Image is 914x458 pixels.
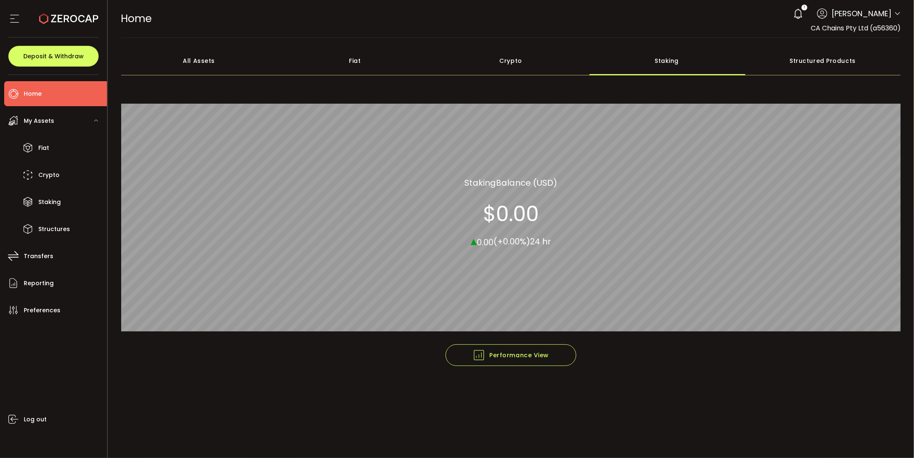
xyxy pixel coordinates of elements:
[121,46,277,75] div: All Assets
[804,5,805,10] span: 1
[745,46,901,75] div: Structured Products
[24,115,54,127] span: My Assets
[483,202,539,227] section: $0.00
[24,250,53,262] span: Transfers
[23,53,84,59] span: Deposit & Withdraw
[464,177,557,189] section: Balance (USD)
[530,236,551,248] span: 24 hr
[464,177,496,189] span: Staking
[832,8,892,19] span: [PERSON_NAME]
[473,349,549,361] span: Performance View
[817,368,914,458] iframe: Chat Widget
[38,169,60,181] span: Crypto
[24,88,42,100] span: Home
[38,196,61,208] span: Staking
[471,232,477,250] span: ▴
[589,46,745,75] div: Staking
[24,413,47,426] span: Log out
[493,236,530,248] span: (+0.00%)
[477,236,493,248] span: 0.00
[38,142,49,154] span: Fiat
[38,223,70,235] span: Structures
[121,11,152,26] span: Home
[433,46,589,75] div: Crypto
[24,304,60,316] span: Preferences
[8,46,99,67] button: Deposit & Withdraw
[277,46,433,75] div: Fiat
[446,344,576,366] button: Performance View
[811,23,901,33] span: CA Chains Pty Ltd (a56360)
[24,277,54,289] span: Reporting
